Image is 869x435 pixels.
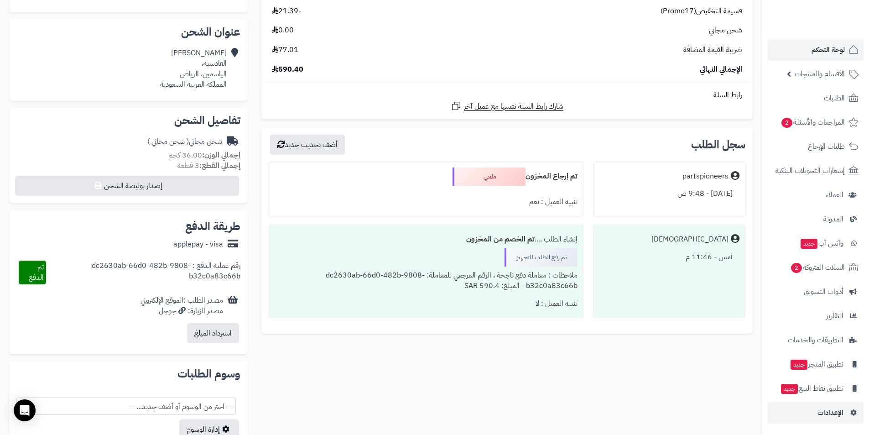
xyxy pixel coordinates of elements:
[800,237,843,250] span: وآتس آب
[768,208,864,230] a: المدونة
[781,116,845,129] span: المراجعات والأسئلة
[526,171,578,182] b: تم إرجاع المخزون
[788,334,843,346] span: التطبيقات والخدمات
[661,6,742,16] span: قسيمة التخفيض(Promo17)
[16,26,240,37] h2: عنوان الشحن
[790,358,843,371] span: تطبيق المتجر
[691,139,745,150] h3: سجل الطلب
[781,384,798,394] span: جديد
[199,160,240,171] strong: إجمالي القطع:
[826,189,843,201] span: العملاء
[780,382,843,395] span: تطبيق نقاط البيع
[768,281,864,303] a: أدوات التسويق
[768,136,864,157] a: طلبات الإرجاع
[651,234,729,245] div: [DEMOGRAPHIC_DATA]
[768,232,864,254] a: وآتس آبجديد
[202,150,240,161] strong: إجمالي الوزن:
[505,248,578,267] div: تم رفع الطلب للتجهيز
[817,406,843,419] span: الإعدادات
[700,64,742,75] span: الإجمالي النهائي
[683,45,742,55] span: ضريبة القيمة المضافة
[599,185,739,203] div: [DATE] - 9:48 ص
[808,140,845,153] span: طلبات الإرجاع
[804,285,843,298] span: أدوات التسويق
[768,257,864,278] a: السلات المتروكة2
[147,136,222,147] div: شحن مجاني
[275,193,577,211] div: تنبيه العميل : نعم
[275,267,577,295] div: ملاحظات : معاملة دفع ناجحة ، الرقم المرجعي للمعاملة: dc2630ab-66d0-482b-9808-b32c0a83c66b - المبل...
[807,16,860,35] img: logo-2.png
[599,248,739,266] div: أمس - 11:46 م
[451,100,563,112] a: شارك رابط السلة نفسها مع عميل آخر
[781,117,793,128] span: 2
[187,323,239,343] button: استرداد المبلغ
[29,262,44,283] span: تم الدفع
[768,39,864,61] a: لوحة التحكم
[823,213,843,225] span: المدونة
[272,6,301,16] span: -21.39
[775,164,845,177] span: إشعارات التحويلات البنكية
[140,295,223,316] div: مصدر الطلب :الموقع الإلكتروني
[812,43,845,56] span: لوحة التحكم
[466,234,535,245] b: تم الخصم من المخزون
[464,101,563,112] span: شارك رابط السلة نفسها مع عميل آخر
[824,92,845,105] span: الطلبات
[768,402,864,424] a: الإعدادات
[46,261,241,284] div: رقم عملية الدفع : dc2630ab-66d0-482b-9808-b32c0a83c66b
[272,25,294,36] span: 0.00
[768,377,864,399] a: تطبيق نقاط البيعجديد
[14,399,36,421] div: Open Intercom Messenger
[801,239,817,249] span: جديد
[272,64,303,75] span: 590.40
[768,184,864,206] a: العملاء
[709,25,742,36] span: شحن مجاني
[682,171,729,182] div: partspioneers
[275,295,577,313] div: تنبيه العميل : لا
[177,160,240,171] small: 3 قطعة
[768,329,864,351] a: التطبيقات والخدمات
[768,353,864,375] a: تطبيق المتجرجديد
[790,261,845,274] span: السلات المتروكة
[272,45,298,55] span: 77.01
[15,176,239,196] button: إصدار بوليصة الشحن
[768,305,864,327] a: التقارير
[147,136,189,147] span: ( شحن مجاني )
[768,111,864,133] a: المراجعات والأسئلة2
[795,68,845,80] span: الأقسام والمنتجات
[768,87,864,109] a: الطلبات
[160,48,227,89] div: [PERSON_NAME] القادسية، الياسمين، الرياض المملكة العربية السعودية
[17,398,235,415] span: -- اختر من الوسوم أو أضف جديد... --
[168,150,240,161] small: 36.00 كجم
[453,168,526,186] div: ملغي
[275,231,577,248] div: إنشاء الطلب ....
[16,398,236,415] span: -- اختر من الوسوم أو أضف جديد... --
[140,306,223,316] div: مصدر الزيارة: جوجل
[791,360,807,370] span: جديد
[265,90,749,100] div: رابط السلة
[173,239,223,250] div: applepay - visa
[185,221,240,232] h2: طريقة الدفع
[826,309,843,322] span: التقارير
[791,262,802,273] span: 2
[270,135,345,155] button: أضف تحديث جديد
[16,368,240,379] h2: وسوم الطلبات
[768,160,864,182] a: إشعارات التحويلات البنكية
[16,115,240,126] h2: تفاصيل الشحن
